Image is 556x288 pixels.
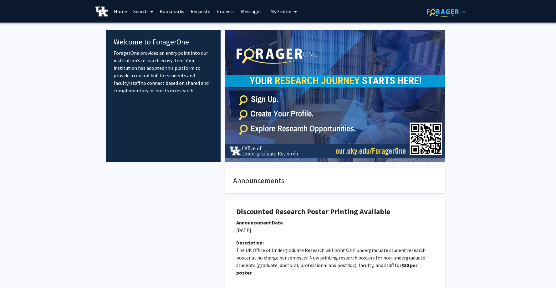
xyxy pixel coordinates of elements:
div: Description: [236,239,434,246]
span: My Profile [270,8,291,14]
a: Requests [187,0,213,22]
iframe: Chat [5,260,27,283]
img: ForagerOne Logo [427,7,466,17]
a: Bookmarks [156,0,187,22]
img: University of Kentucky Logo [95,6,109,17]
p: ForagerOne provides an entry point into our institution’s research ecosystem. Your institution ha... [114,49,213,94]
strong: $30 per poster. [236,262,418,276]
a: Home [111,0,130,22]
h4: Announcements [233,176,437,185]
img: Cover Image [225,30,445,162]
span: The UK Office of Undergraduate Research will print ONE undergraduate student research poster at n... [236,247,426,268]
a: Messages [238,0,265,22]
h1: Discounted Research Poster Printing Available [236,207,434,216]
div: Announcement Date [236,219,434,226]
p: [DATE] [236,226,434,234]
a: Projects [213,0,238,22]
h4: Welcome to ForagerOne [114,38,213,47]
a: Search [130,0,156,22]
